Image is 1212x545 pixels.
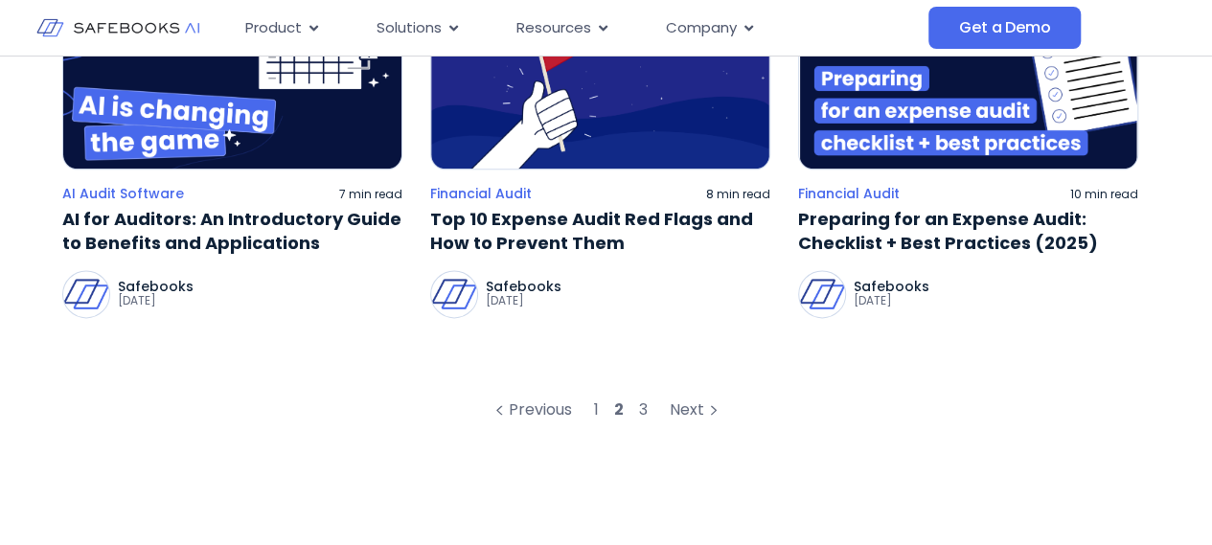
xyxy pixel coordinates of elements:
p: [DATE] [486,293,561,308]
span: Resources [516,17,591,39]
span: Company [666,17,737,39]
a: Previous [475,398,586,421]
div: Menu Toggle [230,10,928,47]
span: Get a Demo [959,18,1050,37]
a: Financial Audit [430,185,532,202]
img: Safebooks [799,271,845,317]
div: Previous [490,398,572,421]
p: Safebooks [486,280,561,293]
a: Next [655,398,738,421]
a: 3 [639,398,648,420]
a: AI Audit Software [62,185,184,202]
p: 8 min read [706,187,770,202]
span: Solutions [377,17,442,39]
p: 7 min read [339,187,402,202]
a: Financial Audit [798,185,900,202]
a: Top 10 Expense Audit Red Flags and How to Prevent Them [430,207,770,255]
p: Safebooks [118,280,194,293]
a: Get a Demo [928,7,1081,49]
p: [DATE] [118,293,194,308]
img: Safebooks [63,271,109,317]
div: Next [670,398,723,421]
a: AI for Auditors: An Introductory Guide to Benefits and Applications [62,207,402,255]
p: Safebooks [854,280,929,293]
p: 10 min read [1070,187,1138,202]
p: [DATE] [854,293,929,308]
nav: Menu [230,10,928,47]
img: Safebooks [431,271,477,317]
span: Product [245,17,302,39]
a: 1 [594,398,599,420]
a: Preparing for an Expense Audit: Checklist + Best Practices (2025) [798,207,1138,255]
